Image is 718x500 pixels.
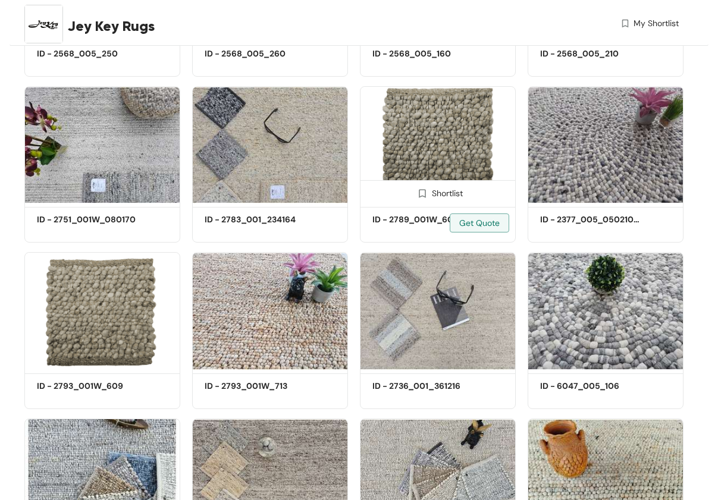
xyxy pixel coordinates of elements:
[634,17,679,30] span: My Shortlist
[37,213,138,226] h5: ID - 2751_001W_080170
[416,188,428,199] img: Shortlist
[37,48,138,60] h5: ID - 2568_005_250
[205,213,306,226] h5: ID - 2783_001_234164
[528,252,683,370] img: 89c1d8c6-292f-4d66-a62e-e61d906eb371
[37,380,138,392] h5: ID - 2793_001W_609
[192,252,348,370] img: 6e3f3075-6c58-442a-887d-c81a74f998a5
[372,380,474,392] h5: ID - 2736_001_361216
[372,48,474,60] h5: ID - 2568_005_160
[360,86,516,204] img: 6e605cb8-840e-4156-bffc-60008ba8d884
[24,5,63,43] img: Buyer Portal
[450,213,509,232] button: Get Quote
[24,252,180,370] img: c99fbfa4-09ae-43bb-a0f8-dae5ff9b8600
[67,15,155,37] span: Jey Key Rugs
[205,48,306,60] h5: ID - 2568_005_260
[372,213,474,226] h5: ID - 2789_001W_609
[205,380,306,392] h5: ID - 2793_001W_713
[24,86,180,204] img: 6324190e-6e14-4a6a-850d-ab0c3254c0a0
[540,380,641,392] h5: ID - 6047_005_106
[620,17,631,30] img: wishlist
[192,86,348,204] img: 070ea464-f3e1-446b-b13a-73406f54b173
[413,187,463,198] div: Shortlist
[528,86,683,204] img: 2614eda9-4cc4-4bc1-9c00-fe99726898ba
[459,216,500,229] span: Get Quote
[360,252,516,370] img: 804a11e0-8285-456d-8774-89c5c082c96b
[540,213,641,226] h5: ID - 2377_005_050210418
[540,48,641,60] h5: ID - 2568_005_210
